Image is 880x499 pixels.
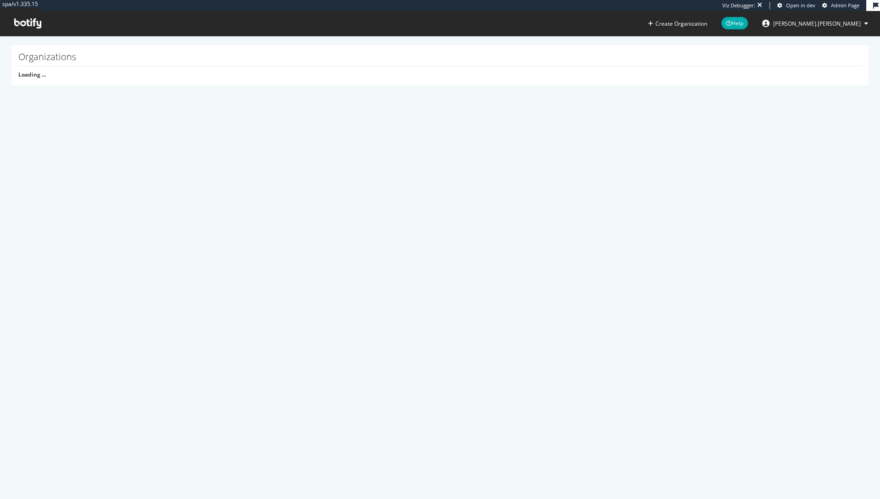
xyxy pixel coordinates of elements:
[18,52,862,66] h1: Organizations
[777,2,815,9] a: Open in dev
[831,2,859,9] span: Admin Page
[722,2,755,9] div: Viz Debugger:
[786,2,815,9] span: Open in dev
[648,19,708,28] button: Create Organization
[755,16,875,31] button: [PERSON_NAME].[PERSON_NAME]
[773,20,861,28] span: jason.weddle
[721,17,748,29] span: Help
[18,71,46,78] strong: Loading ...
[822,2,859,9] a: Admin Page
